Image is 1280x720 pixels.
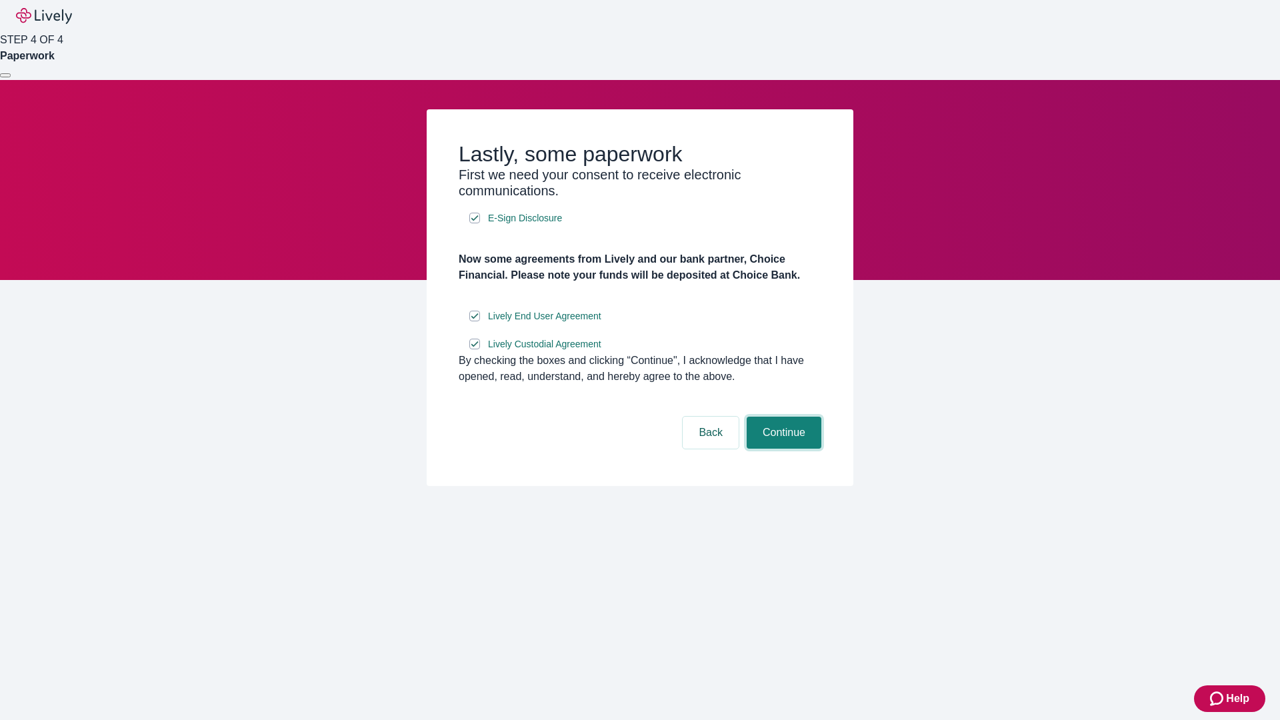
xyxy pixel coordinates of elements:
a: e-sign disclosure document [485,336,604,353]
svg: Zendesk support icon [1210,691,1226,707]
span: E-Sign Disclosure [488,211,562,225]
h3: First we need your consent to receive electronic communications. [459,167,821,199]
button: Back [683,417,739,449]
h2: Lastly, some paperwork [459,141,821,167]
button: Zendesk support iconHelp [1194,685,1265,712]
span: Lively Custodial Agreement [488,337,601,351]
h4: Now some agreements from Lively and our bank partner, Choice Financial. Please note your funds wi... [459,251,821,283]
img: Lively [16,8,72,24]
span: Help [1226,691,1249,707]
div: By checking the boxes and clicking “Continue", I acknowledge that I have opened, read, understand... [459,353,821,385]
button: Continue [747,417,821,449]
a: e-sign disclosure document [485,210,565,227]
a: e-sign disclosure document [485,308,604,325]
span: Lively End User Agreement [488,309,601,323]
